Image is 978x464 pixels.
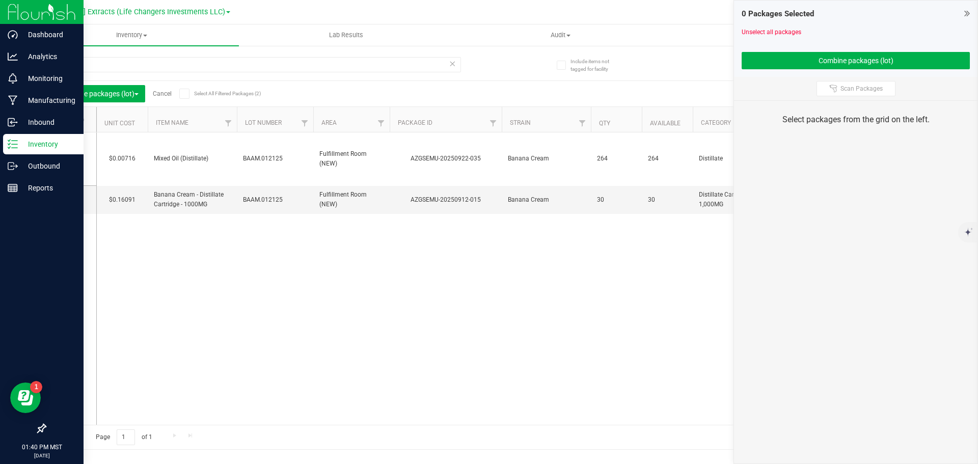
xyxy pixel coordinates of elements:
p: Inventory [18,138,79,150]
span: Inventory [24,31,239,40]
span: BAAM.012125 [243,154,307,163]
div: AZGSEMU-20250922-035 [388,154,503,163]
span: Scan Packages [840,85,883,93]
inline-svg: Dashboard [8,30,18,40]
span: Lab Results [315,31,377,40]
span: Distillate Cartridge - 1,000MG [699,190,776,209]
span: 30 [597,195,636,205]
iframe: Resource center [10,383,41,413]
span: [PERSON_NAME] Extracts (Life Changers Investments LLC) [30,8,225,16]
inline-svg: Outbound [8,161,18,171]
a: Category [701,119,731,126]
a: Area [321,119,337,126]
inline-svg: Inventory [8,139,18,149]
a: Strain [510,119,531,126]
a: Item Name [156,119,188,126]
a: Package ID [398,119,432,126]
inline-svg: Reports [8,183,18,193]
p: Inbound [18,116,79,128]
div: Select packages from the grid on the left. [747,114,965,126]
a: Inventory Counts [668,24,883,46]
span: Audit [454,31,667,40]
input: Search Package ID, Item Name, SKU, Lot or Part Number... [45,57,461,72]
button: Combine packages (lot) [53,85,145,102]
p: Outbound [18,160,79,172]
td: $0.16091 [97,186,148,214]
a: Unit Cost [104,120,135,127]
p: Manufacturing [18,94,79,106]
p: Monitoring [18,72,79,85]
span: Fulfillment Room (NEW) [319,149,384,169]
p: Analytics [18,50,79,63]
span: BAAM.012125 [243,195,307,205]
span: Mixed Oil (Distillate) [154,154,231,163]
div: AZGSEMU-20250912-015 [388,195,503,205]
p: Reports [18,182,79,194]
inline-svg: Manufacturing [8,95,18,105]
a: Lab Results [239,24,453,46]
button: Combine packages (lot) [742,52,970,69]
p: 01:40 PM MST [5,443,79,452]
a: Filter [373,115,390,132]
span: Banana Cream [508,195,585,205]
a: Filter [220,115,237,132]
p: [DATE] [5,452,79,459]
inline-svg: Inbound [8,117,18,127]
span: Distillate [699,154,776,163]
td: $0.00716 [97,132,148,186]
p: Dashboard [18,29,79,41]
a: Filter [574,115,591,132]
span: Clear [449,57,456,70]
a: Unselect all packages [742,29,801,36]
span: Page of 1 [87,429,160,445]
span: Fulfillment Room (NEW) [319,190,384,209]
span: 264 [648,154,687,163]
span: Include items not tagged for facility [570,58,621,73]
inline-svg: Monitoring [8,73,18,84]
button: Scan Packages [817,81,895,96]
a: Audit [453,24,668,46]
a: Qty [599,120,610,127]
a: Cancel [153,90,172,97]
span: 264 [597,154,636,163]
a: Available [650,120,681,127]
inline-svg: Analytics [8,51,18,62]
span: Banana Cream - Distillate Cartridge - 1000MG [154,190,231,209]
span: Select All Filtered Packages (2) [194,91,245,96]
a: Filter [296,115,313,132]
span: Banana Cream [508,154,585,163]
span: Combine packages (lot) [60,90,139,98]
iframe: Resource center unread badge [30,381,42,393]
span: 30 [648,195,687,205]
input: 1 [117,429,135,445]
a: Inventory [24,24,239,46]
a: Filter [485,115,502,132]
a: Lot Number [245,119,282,126]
